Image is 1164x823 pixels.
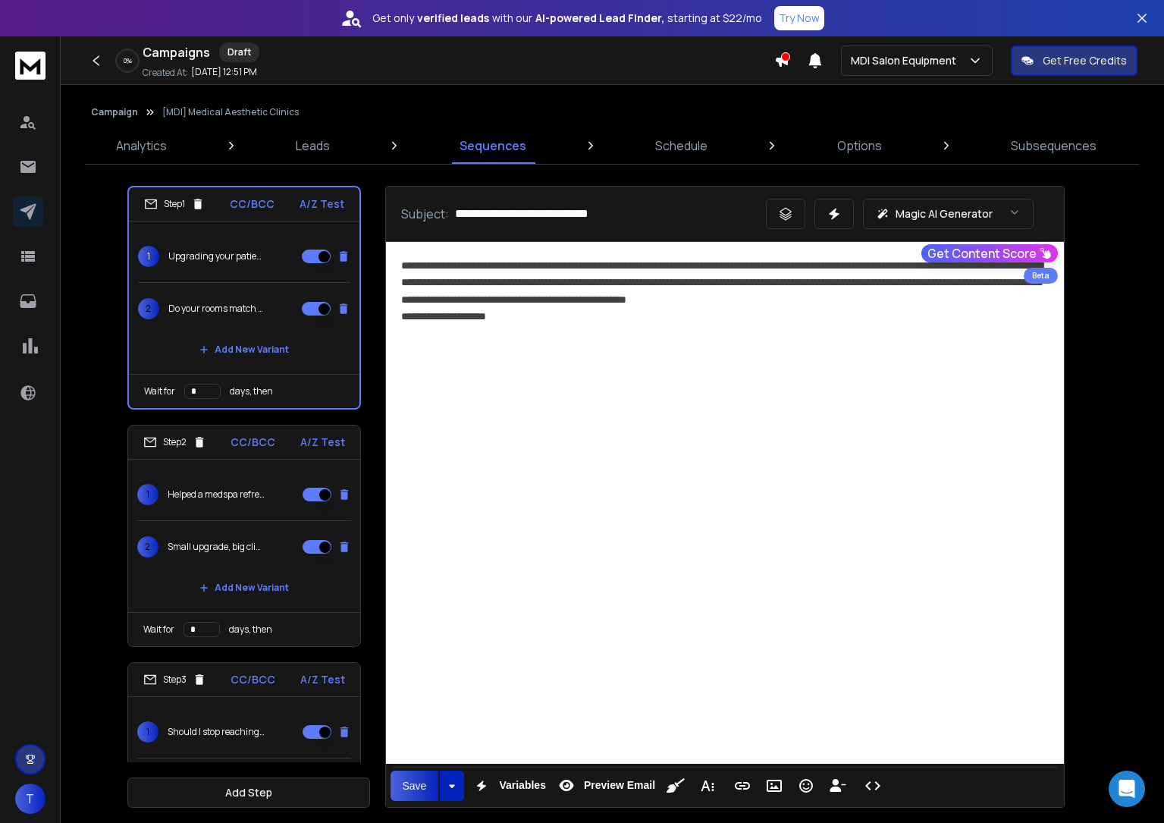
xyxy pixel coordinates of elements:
a: Sequences [450,127,535,164]
p: days, then [229,624,272,636]
p: Leads [296,137,330,155]
p: Get only with our starting at $22/mo [372,11,762,26]
button: Try Now [774,6,824,30]
p: Subject: [401,205,449,223]
div: Open Intercom Messenger [1109,771,1145,807]
p: Options [837,137,882,155]
p: Try Now [779,11,820,26]
li: Step2CC/BCCA/Z Test1Helped a medspa refresh last week2Small upgrade, big client impactAdd New Var... [127,425,361,647]
strong: AI-powered Lead Finder, [535,11,664,26]
p: Sequences [460,137,526,155]
p: [DATE] 12:51 PM [191,66,257,78]
button: Insert Link (⌘K) [728,771,757,801]
li: Step1CC/BCCA/Z Test1Upgrading your patient rooms?2Do your rooms match your client experience?Add ... [127,186,361,410]
button: Save [391,771,439,801]
button: Add New Variant [187,573,301,603]
p: Wait for [143,624,174,636]
button: Insert Unsubscribe Link [824,771,852,801]
p: Should I stop reaching out? [168,726,265,738]
span: Variables [496,779,549,792]
button: Clean HTML [661,771,690,801]
button: Campaign [91,106,138,118]
div: Beta [1024,268,1058,284]
button: Add Step [127,777,370,808]
div: Step 2 [143,435,206,449]
p: Helped a medspa refresh last week [168,488,265,501]
div: Step 3 [143,673,206,686]
img: logo [15,52,45,80]
p: 0 % [124,56,132,65]
span: 2 [137,536,158,558]
span: 1 [138,246,159,267]
h1: Campaigns [143,43,210,61]
a: Schedule [646,127,717,164]
p: CC/BCC [230,196,275,212]
button: More Text [693,771,722,801]
a: Leads [287,127,339,164]
a: Analytics [107,127,176,164]
p: Do your rooms match your client experience? [168,303,265,315]
p: Get Free Credits [1043,53,1127,68]
p: Small upgrade, big client impact [168,541,265,553]
button: Get Content Score [921,244,1058,262]
button: Emoticons [792,771,820,801]
button: Add New Variant [187,335,301,365]
p: Subsequences [1011,137,1097,155]
p: Wait for [144,385,175,397]
p: MDI Salon Equipment [851,53,962,68]
p: Magic AI Generator [896,206,993,221]
div: Step 1 [144,197,205,211]
button: Insert Image (⌘P) [760,771,789,801]
button: T [15,784,45,814]
strong: verified leads [417,11,489,26]
button: Code View [858,771,887,801]
p: A/Z Test [300,435,345,450]
button: Preview Email [552,771,658,801]
a: Subsequences [1002,127,1106,164]
p: CC/BCC [231,672,275,687]
span: Preview Email [581,779,658,792]
p: Schedule [655,137,707,155]
p: Analytics [116,137,167,155]
p: Created At: [143,67,188,79]
button: Get Free Credits [1011,46,1137,76]
p: A/Z Test [300,196,344,212]
span: 2 [138,298,159,319]
p: Upgrading your patient rooms? [168,250,265,262]
p: days, then [230,385,273,397]
p: [MDI] Medical Aesthetic Clinics [162,106,299,118]
span: 1 [137,484,158,505]
a: Options [828,127,891,164]
p: A/Z Test [300,672,345,687]
div: Draft [219,42,259,62]
button: Variables [467,771,549,801]
p: CC/BCC [231,435,275,450]
button: Magic AI Generator [863,199,1034,229]
span: 1 [137,721,158,743]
